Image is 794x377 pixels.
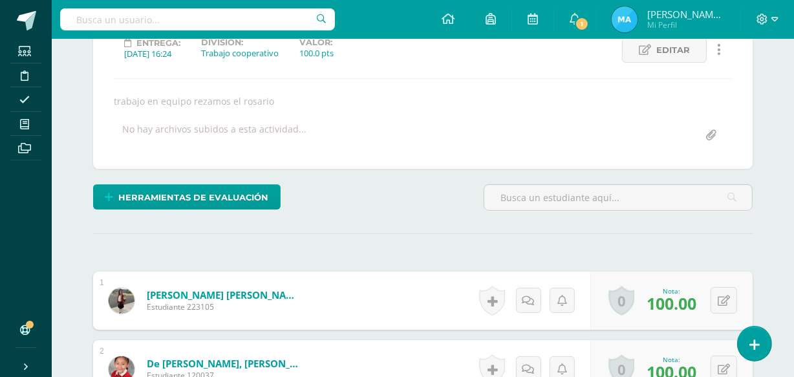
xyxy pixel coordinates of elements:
label: División: [201,38,279,47]
div: Nota: [647,286,696,296]
span: Entrega: [136,38,180,48]
span: [PERSON_NAME] Con [647,8,725,21]
div: Trabajo cooperativo [201,47,279,59]
span: Editar [656,38,690,62]
a: [PERSON_NAME] [PERSON_NAME] [147,288,302,301]
div: Nota: [647,355,696,364]
a: Herramientas de evaluación [93,184,281,210]
a: 0 [608,286,634,316]
div: 100.0 pts [299,47,334,59]
div: trabajo en equipo rezamos el rosario [109,95,737,107]
span: 100.00 [647,292,696,314]
input: Busca un estudiante aquí... [484,185,752,210]
span: Herramientas de evaluación [119,186,269,210]
span: 1 [575,17,589,31]
span: Mi Perfil [647,19,725,30]
img: fa33661a34b682941b53e48ee88654d3.png [109,288,134,314]
input: Busca un usuario... [60,8,335,30]
div: No hay archivos subidos a esta actividad... [122,123,306,148]
label: Valor: [299,38,334,47]
span: Estudiante 223105 [147,301,302,312]
div: [DATE] 16:24 [124,48,180,59]
a: de [PERSON_NAME], [PERSON_NAME] [147,357,302,370]
img: 4d3e91e268ca7bf543b9013fd8a7abe3.png [612,6,638,32]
